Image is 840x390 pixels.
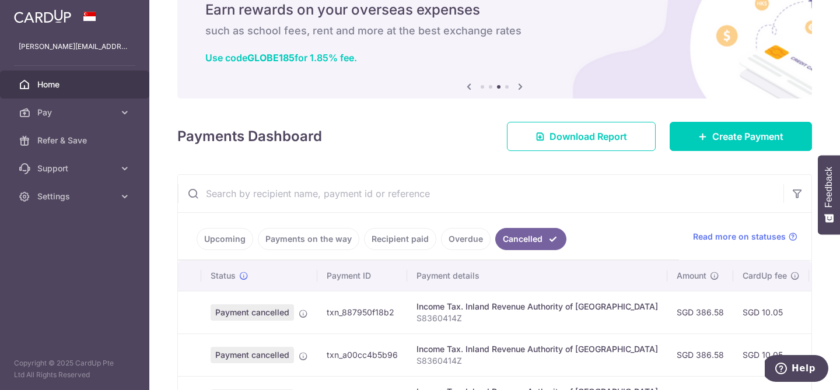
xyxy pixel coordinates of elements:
div: Income Tax. Inland Revenue Authority of [GEOGRAPHIC_DATA] [416,343,658,355]
a: Create Payment [670,122,812,151]
td: SGD 10.05 [733,333,809,376]
a: Cancelled [495,228,566,250]
td: SGD 386.58 [667,291,733,333]
input: Search by recipient name, payment id or reference [178,175,783,212]
b: GLOBE185 [247,52,295,64]
a: Use codeGLOBE185for 1.85% fee. [205,52,357,64]
span: Create Payment [712,129,783,143]
td: txn_a00cc4b5b96 [317,333,407,376]
a: Payments on the way [258,228,359,250]
span: Amount [677,270,706,282]
th: Payment ID [317,261,407,291]
span: Read more on statuses [693,231,786,243]
a: Upcoming [197,228,253,250]
span: Feedback [824,167,834,208]
h4: Payments Dashboard [177,126,322,147]
img: CardUp [14,9,71,23]
span: Support [37,163,114,174]
a: Overdue [441,228,491,250]
span: Payment cancelled [211,304,294,321]
td: SGD 10.05 [733,291,809,333]
p: S8360414Z [416,355,658,367]
span: Download Report [549,129,627,143]
span: Payment cancelled [211,347,294,363]
td: SGD 386.58 [667,333,733,376]
span: Status [211,270,236,282]
span: Refer & Save [37,135,114,146]
span: Home [37,79,114,90]
h6: such as school fees, rent and more at the best exchange rates [205,24,784,38]
th: Payment details [407,261,667,291]
button: Feedback - Show survey [818,155,840,234]
p: [PERSON_NAME][EMAIL_ADDRESS][DOMAIN_NAME] [19,41,131,52]
a: Recipient paid [364,228,436,250]
a: Read more on statuses [693,231,797,243]
h5: Earn rewards on your overseas expenses [205,1,784,19]
a: Download Report [507,122,656,151]
td: txn_887950f18b2 [317,291,407,333]
p: S8360414Z [416,312,658,324]
iframe: Opens a widget where you can find more information [765,355,828,384]
span: CardUp fee [743,270,787,282]
span: Pay [37,107,114,118]
div: Income Tax. Inland Revenue Authority of [GEOGRAPHIC_DATA] [416,301,658,312]
span: Settings [37,191,114,202]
